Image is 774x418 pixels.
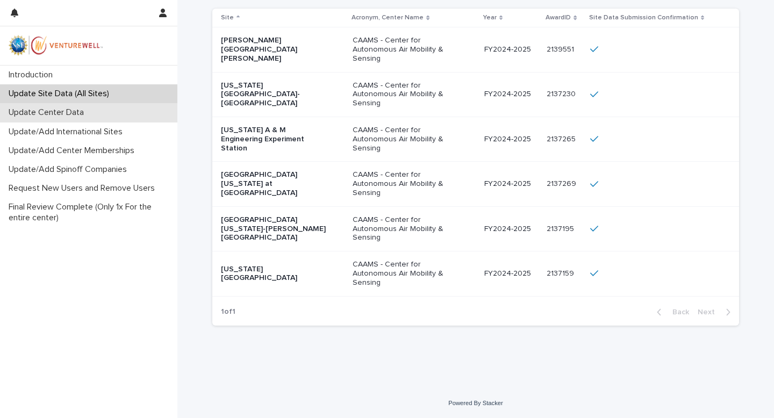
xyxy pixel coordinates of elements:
p: 2137230 [547,88,578,99]
tr: [US_STATE][GEOGRAPHIC_DATA]CAAMS - Center for Autonomous Air Mobility & SensingFY2024-20252137159... [212,251,739,296]
button: Back [648,307,693,317]
p: Request New Users and Remove Users [4,183,163,193]
p: FY2024-2025 [484,45,539,54]
p: FY2024-2025 [484,225,539,234]
p: Site Data Submission Confirmation [589,12,698,24]
p: 2137195 [547,222,576,234]
p: [US_STATE] A & M Engineering Experiment Station [221,126,328,153]
p: CAAMS - Center for Autonomous Air Mobility & Sensing [353,215,460,242]
p: FY2024-2025 [484,135,539,144]
p: Introduction [4,70,61,80]
p: CAAMS - Center for Autonomous Air Mobility & Sensing [353,260,460,287]
p: Year [483,12,497,24]
p: Site [221,12,234,24]
p: CAAMS - Center for Autonomous Air Mobility & Sensing [353,81,460,108]
span: Back [666,308,689,316]
p: [US_STATE][GEOGRAPHIC_DATA] [221,265,328,283]
p: [GEOGRAPHIC_DATA][US_STATE] at [GEOGRAPHIC_DATA] [221,170,328,197]
tr: [US_STATE][GEOGRAPHIC_DATA]-[GEOGRAPHIC_DATA]CAAMS - Center for Autonomous Air Mobility & Sensing... [212,72,739,117]
p: FY2024-2025 [484,269,539,278]
a: Powered By Stacker [448,400,503,406]
p: Final Review Complete (Only 1x For the entire center) [4,202,177,222]
p: Update/Add Spinoff Companies [4,164,135,175]
tr: [GEOGRAPHIC_DATA][US_STATE]-[PERSON_NAME][GEOGRAPHIC_DATA]CAAMS - Center for Autonomous Air Mobil... [212,206,739,251]
img: mWhVGmOKROS2pZaMU8FQ [9,35,103,56]
p: Update/Add International Sites [4,127,131,137]
p: 2139551 [547,43,576,54]
p: FY2024-2025 [484,90,539,99]
p: 1 of 1 [212,299,244,325]
p: Acronym, Center Name [352,12,424,24]
p: 2137159 [547,267,576,278]
p: [PERSON_NAME][GEOGRAPHIC_DATA][PERSON_NAME] [221,36,328,63]
p: FY2024-2025 [484,179,539,189]
p: 2137265 [547,133,578,144]
p: CAAMS - Center for Autonomous Air Mobility & Sensing [353,36,460,63]
p: CAAMS - Center for Autonomous Air Mobility & Sensing [353,126,460,153]
p: Update Center Data [4,107,92,118]
p: 2137269 [547,177,578,189]
tr: [US_STATE] A & M Engineering Experiment StationCAAMS - Center for Autonomous Air Mobility & Sensi... [212,117,739,161]
p: [US_STATE][GEOGRAPHIC_DATA]-[GEOGRAPHIC_DATA] [221,81,328,108]
tr: [PERSON_NAME][GEOGRAPHIC_DATA][PERSON_NAME]CAAMS - Center for Autonomous Air Mobility & SensingFY... [212,27,739,72]
p: Update Site Data (All Sites) [4,89,118,99]
p: AwardID [546,12,571,24]
tr: [GEOGRAPHIC_DATA][US_STATE] at [GEOGRAPHIC_DATA]CAAMS - Center for Autonomous Air Mobility & Sens... [212,162,739,206]
p: Update/Add Center Memberships [4,146,143,156]
span: Next [698,308,721,316]
button: Next [693,307,739,317]
p: [GEOGRAPHIC_DATA][US_STATE]-[PERSON_NAME][GEOGRAPHIC_DATA] [221,215,328,242]
p: CAAMS - Center for Autonomous Air Mobility & Sensing [353,170,460,197]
